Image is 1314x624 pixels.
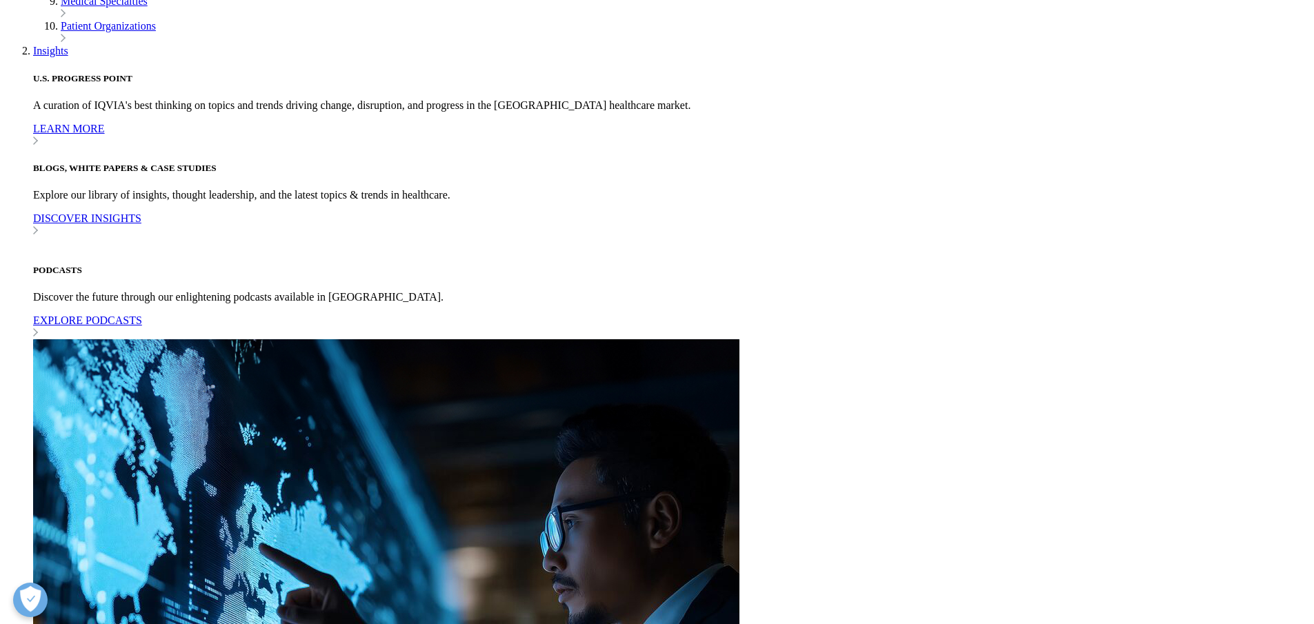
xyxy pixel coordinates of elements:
button: Open Preferences [13,583,48,617]
h5: U.S. PROGRESS POINT [33,73,1308,84]
p: Discover the future through our enlightening podcasts available in [GEOGRAPHIC_DATA]. [33,291,1308,303]
a: Patient Organizations [61,20,156,32]
p: A curation of IQVIA's best thinking on topics and trends driving change, disruption, and progress... [33,99,1308,112]
a: DISCOVER INSIGHTS [33,212,1308,237]
p: Explore our library of insights, thought leadership, and the latest topics & trends in healthcare. [33,189,1308,201]
h5: PODCASTS [33,265,1308,276]
a: EXPLORE PODCASTS [33,314,1308,339]
a: LEARN MORE [33,123,1308,148]
h5: BLOGS, WHITE PAPERS & CASE STUDIES [33,163,1308,174]
a: Insights [33,45,68,57]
